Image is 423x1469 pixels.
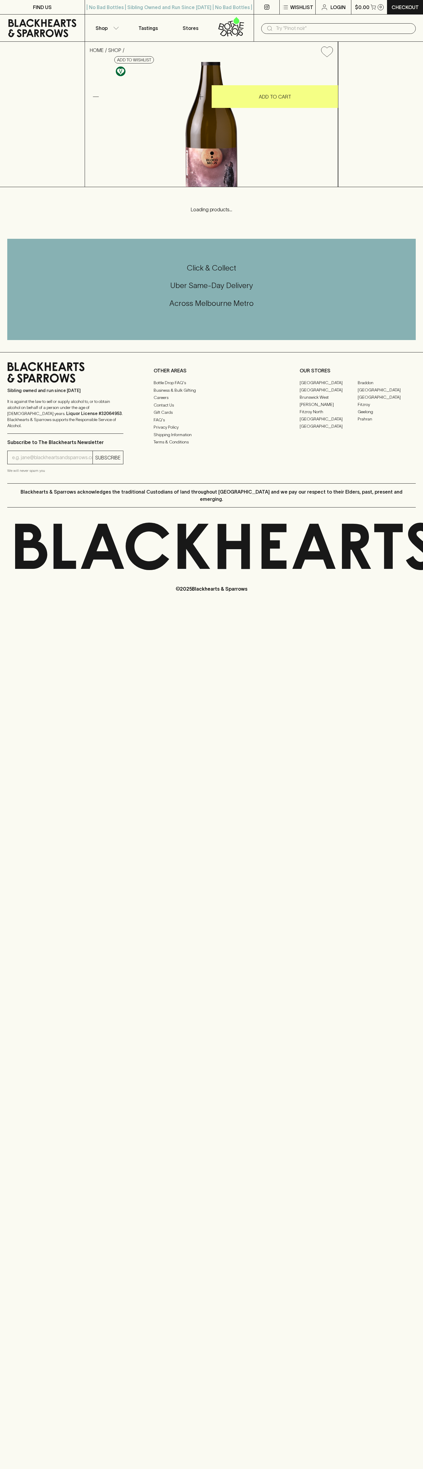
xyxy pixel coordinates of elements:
p: OUR STORES [300,367,416,374]
a: Bottle Drop FAQ's [154,379,270,387]
a: HOME [90,47,104,53]
button: Add to wishlist [114,56,154,63]
p: OTHER AREAS [154,367,270,374]
h5: Across Melbourne Metro [7,298,416,308]
a: [GEOGRAPHIC_DATA] [358,386,416,394]
p: Checkout [392,4,419,11]
button: ADD TO CART [212,85,338,108]
img: 30132.png [85,62,338,187]
p: ADD TO CART [259,93,291,100]
a: [GEOGRAPHIC_DATA] [300,415,358,423]
p: Sibling owned and run since [DATE] [7,388,123,394]
input: e.g. jane@blackheartsandsparrows.com.au [12,453,93,462]
p: Blackhearts & Sparrows acknowledges the traditional Custodians of land throughout [GEOGRAPHIC_DAT... [12,488,411,503]
button: Add to wishlist [319,44,335,60]
a: [GEOGRAPHIC_DATA] [300,423,358,430]
p: Tastings [138,24,158,32]
p: Wishlist [290,4,313,11]
strong: Liquor License #32064953 [66,411,122,416]
a: Fitzroy North [300,408,358,415]
a: Shipping Information [154,431,270,438]
a: [GEOGRAPHIC_DATA] [300,379,358,386]
a: [GEOGRAPHIC_DATA] [300,386,358,394]
p: Shop [96,24,108,32]
a: Braddon [358,379,416,386]
button: Shop [85,15,127,41]
p: It is against the law to sell or supply alcohol to, or to obtain alcohol on behalf of a person un... [7,398,123,429]
a: Careers [154,394,270,401]
p: Stores [183,24,198,32]
a: Brunswick West [300,394,358,401]
a: Prahran [358,415,416,423]
h5: Uber Same-Day Delivery [7,281,416,290]
a: Business & Bulk Gifting [154,387,270,394]
p: 0 [379,5,382,9]
h5: Click & Collect [7,263,416,273]
p: $0.00 [355,4,369,11]
a: Gift Cards [154,409,270,416]
p: Login [330,4,346,11]
p: SUBSCRIBE [95,454,121,461]
a: Stores [169,15,212,41]
a: FAQ's [154,416,270,423]
a: Terms & Conditions [154,439,270,446]
p: Loading products... [6,206,417,213]
div: Call to action block [7,239,416,340]
p: We will never spam you [7,468,123,474]
a: Contact Us [154,401,270,409]
input: Try "Pinot noir" [276,24,411,33]
a: Fitzroy [358,401,416,408]
a: [GEOGRAPHIC_DATA] [358,394,416,401]
a: SHOP [108,47,121,53]
button: SUBSCRIBE [93,451,123,464]
p: FIND US [33,4,52,11]
p: Subscribe to The Blackhearts Newsletter [7,439,123,446]
a: Privacy Policy [154,424,270,431]
a: Made without the use of any animal products. [114,65,127,78]
img: Vegan [116,66,125,76]
a: Geelong [358,408,416,415]
a: [PERSON_NAME] [300,401,358,408]
a: Tastings [127,15,169,41]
